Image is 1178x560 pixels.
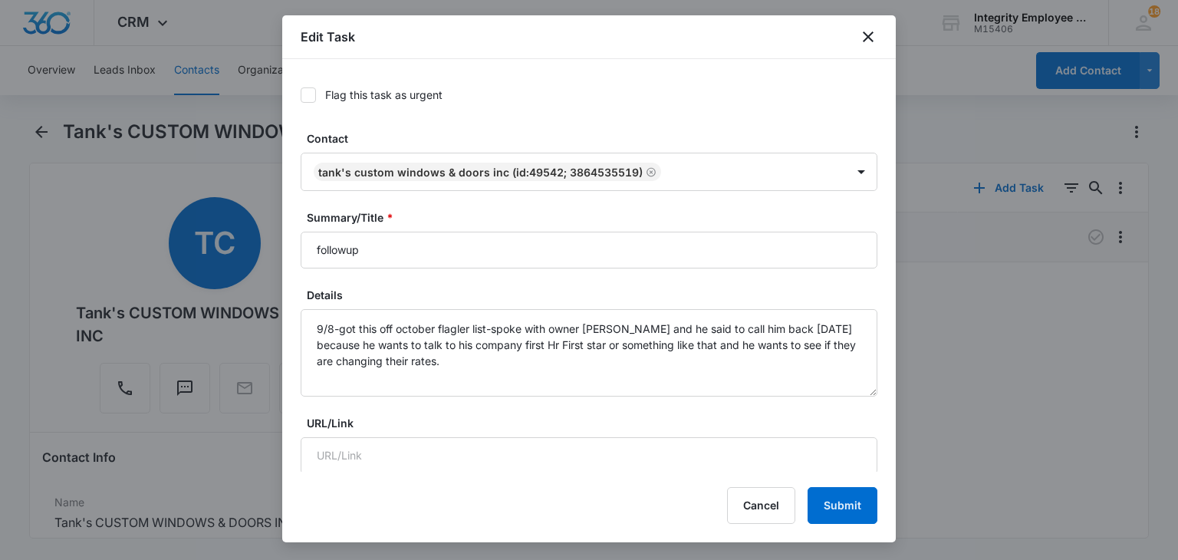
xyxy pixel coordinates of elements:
label: URL/Link [307,415,883,431]
label: Summary/Title [307,209,883,226]
input: URL/Link [301,437,877,474]
div: Tank's CUSTOM WINDOWS & DOORS INC (ID:49542; 3864535519) [318,166,643,179]
div: Flag this task as urgent [325,87,443,103]
button: close [859,28,877,46]
textarea: 9/8-got this off october flagler list-spoke with owner [PERSON_NAME] and he said to call him back... [301,309,877,397]
h1: Edit Task [301,28,355,46]
label: Details [307,287,883,303]
div: Remove Tank's CUSTOM WINDOWS & DOORS INC (ID:49542; 3864535519) [643,166,656,177]
label: Contact [307,130,883,147]
button: Submit [808,487,877,524]
input: Summary/Title [301,232,877,268]
button: Cancel [727,487,795,524]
